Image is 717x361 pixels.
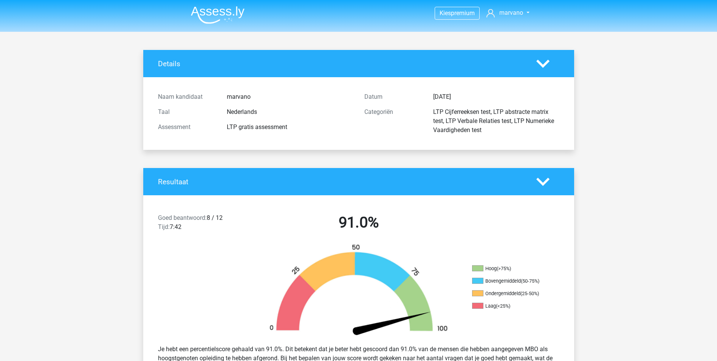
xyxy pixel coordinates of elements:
div: Nederlands [221,107,359,117]
div: Assessment [152,123,221,132]
img: 91.42dffeb922d7.png [257,244,461,339]
div: Datum [359,92,427,101]
div: LTP gratis assessment [221,123,359,132]
div: 8 / 12 7:42 [152,213,256,235]
span: Tijd: [158,223,170,230]
li: Bovengemiddeld [472,278,548,285]
img: Assessly [191,6,245,24]
a: marvano [483,8,532,17]
li: Hoog [472,265,548,272]
span: Goed beantwoord: [158,214,207,221]
div: Taal [152,107,221,117]
li: Ondergemiddeld [472,290,548,297]
h4: Resultaat [158,177,525,186]
div: [DATE] [427,92,565,101]
a: Kiespremium [435,8,479,18]
li: Laag [472,303,548,310]
h2: 91.0% [261,213,456,232]
span: Kies [440,9,451,17]
span: premium [451,9,475,17]
div: Naam kandidaat [152,92,221,101]
div: LTP Cijferreeksen test, LTP abstracte matrix test, LTP Verbale Relaties test, LTP Numerieke Vaard... [427,107,565,135]
div: (25-50%) [520,291,539,296]
span: marvano [499,9,523,16]
div: marvano [221,92,359,101]
div: (<25%) [496,303,510,309]
div: (50-75%) [521,278,539,284]
div: (>75%) [497,266,511,271]
div: Categoriën [359,107,427,135]
h4: Details [158,59,525,68]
